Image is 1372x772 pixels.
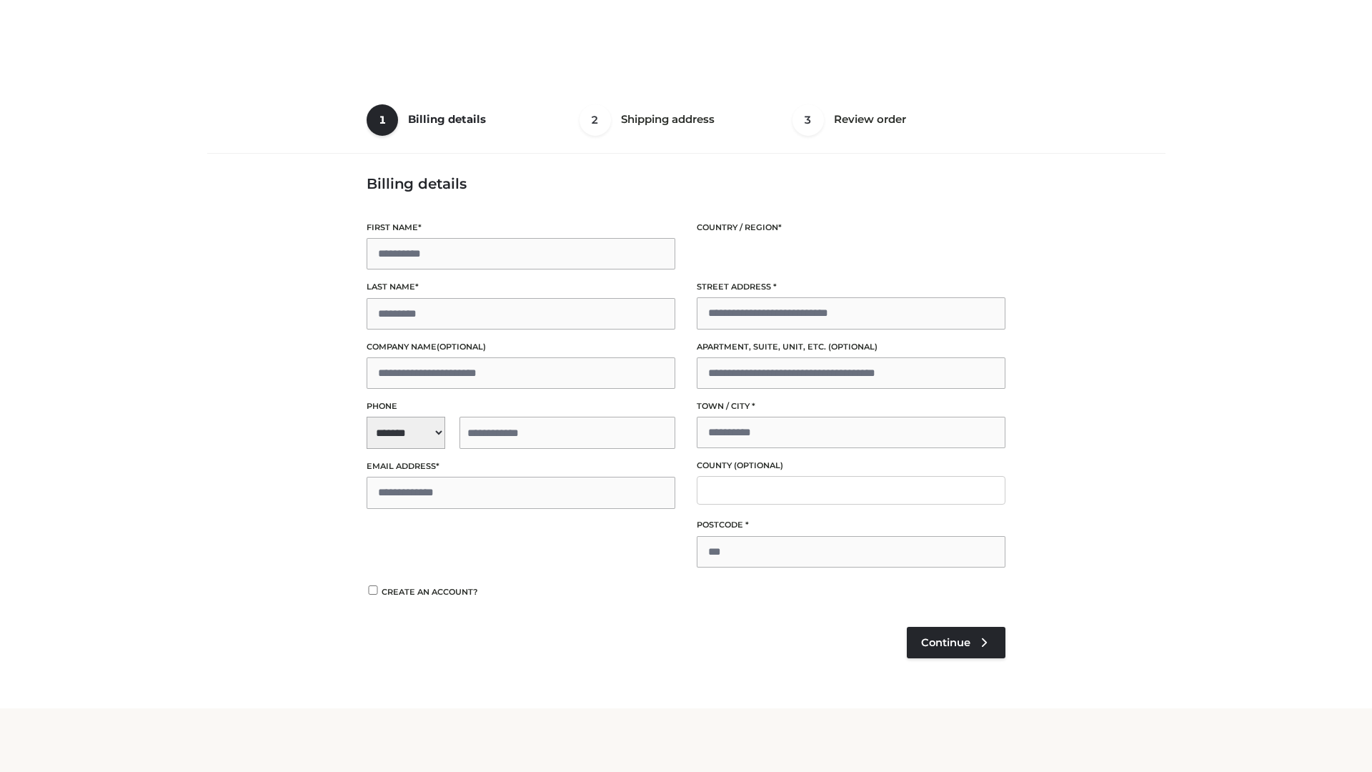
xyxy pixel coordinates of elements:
[367,460,675,473] label: Email address
[697,221,1005,234] label: Country / Region
[734,460,783,470] span: (optional)
[367,221,675,234] label: First name
[367,175,1005,192] h3: Billing details
[828,342,878,352] span: (optional)
[367,280,675,294] label: Last name
[697,280,1005,294] label: Street address
[697,518,1005,532] label: Postcode
[697,400,1005,413] label: Town / City
[367,340,675,354] label: Company name
[907,627,1005,658] a: Continue
[697,340,1005,354] label: Apartment, suite, unit, etc.
[367,400,675,413] label: Phone
[437,342,486,352] span: (optional)
[367,585,379,595] input: Create an account?
[921,636,970,649] span: Continue
[697,459,1005,472] label: County
[382,587,478,597] span: Create an account?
